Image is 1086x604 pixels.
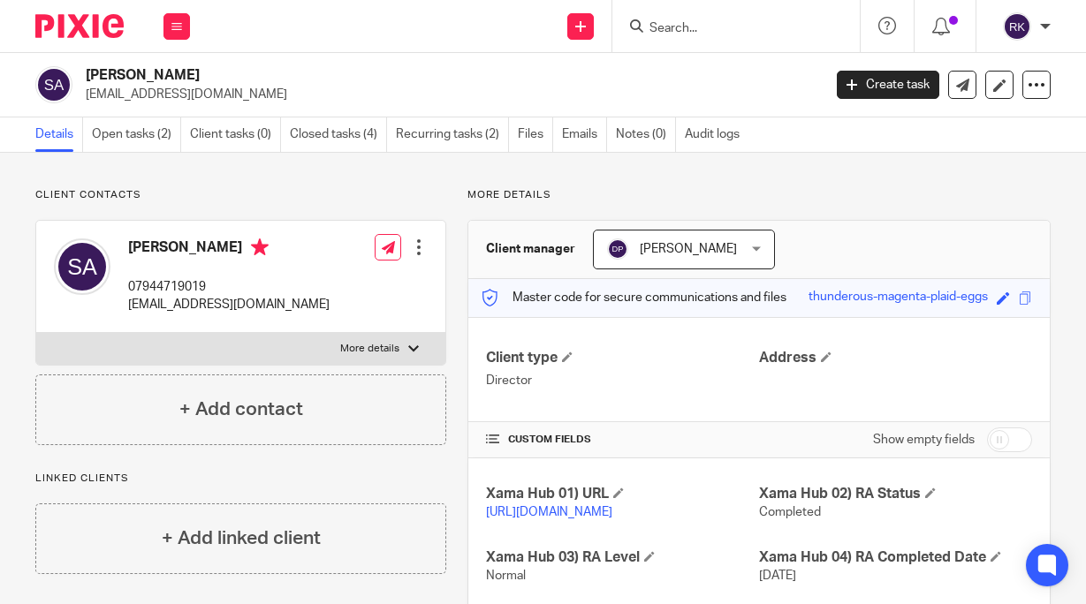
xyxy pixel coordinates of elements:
h4: Xama Hub 02) RA Status [759,485,1032,503]
img: svg%3E [607,238,628,260]
a: Details [35,117,83,152]
h4: Xama Hub 03) RA Level [486,548,759,567]
img: svg%3E [54,238,110,295]
a: Audit logs [685,117,748,152]
span: [DATE] [759,570,796,582]
h4: + Add linked client [162,525,321,552]
span: [PERSON_NAME] [640,243,737,255]
i: Primary [251,238,269,256]
a: Files [518,117,553,152]
p: More details [467,188,1051,202]
a: Closed tasks (4) [290,117,387,152]
a: Notes (0) [616,117,676,152]
label: Show empty fields [873,431,975,449]
div: thunderous-magenta-plaid-eggs [809,288,988,308]
span: Normal [486,570,526,582]
p: [EMAIL_ADDRESS][DOMAIN_NAME] [86,86,810,103]
h4: + Add contact [179,396,303,423]
p: 07944719019 [128,278,330,296]
a: Emails [562,117,607,152]
a: Open tasks (2) [92,117,181,152]
h2: [PERSON_NAME] [86,66,665,85]
a: Recurring tasks (2) [396,117,509,152]
h3: Client manager [486,240,575,258]
h4: Xama Hub 04) RA Completed Date [759,548,1032,567]
span: Completed [759,506,821,518]
p: Linked clients [35,472,446,486]
h4: CUSTOM FIELDS [486,433,759,447]
p: [EMAIL_ADDRESS][DOMAIN_NAME] [128,296,330,313]
a: Client tasks (0) [190,117,281,152]
p: Director [486,372,759,389]
p: Master code for secure communications and files [482,289,786,306]
img: svg%3E [35,66,72,103]
h4: [PERSON_NAME] [128,238,330,260]
a: [URL][DOMAIN_NAME] [486,506,612,518]
h4: Xama Hub 01) URL [486,485,759,503]
a: Create task [837,71,939,99]
p: Client contacts [35,188,446,202]
img: Pixie [35,14,124,38]
p: More details [340,342,399,356]
input: Search [648,21,807,37]
h4: Address [759,349,1032,367]
h4: Client type [486,349,759,367]
img: svg%3E [1003,12,1031,41]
